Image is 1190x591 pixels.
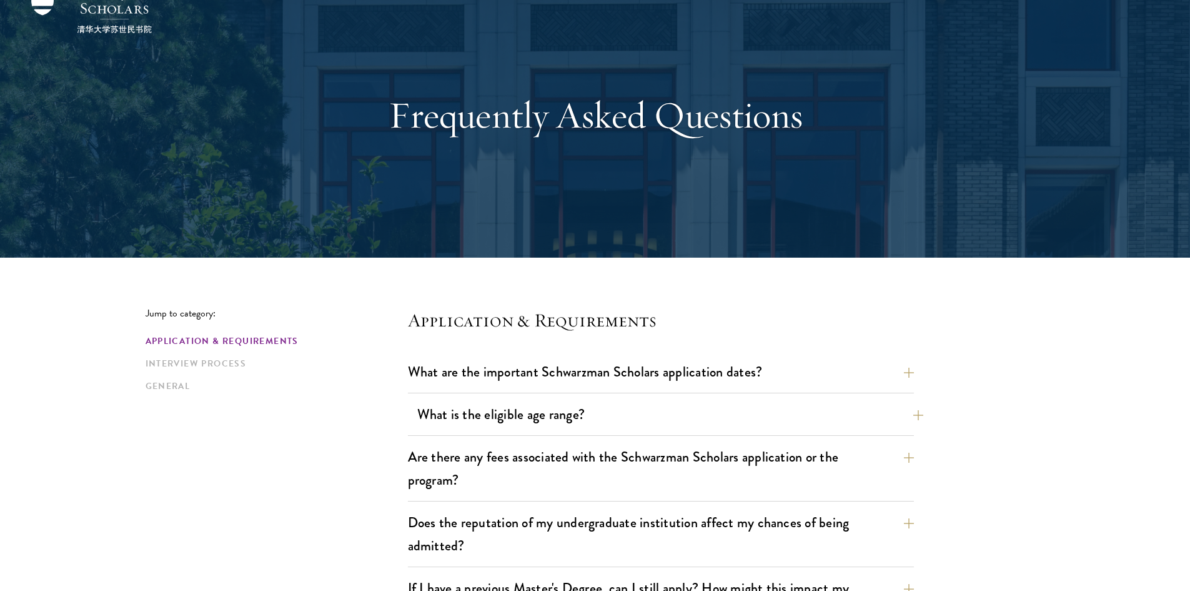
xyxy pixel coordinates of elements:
a: Application & Requirements [146,335,400,348]
h4: Application & Requirements [408,308,914,333]
button: What is the eligible age range? [417,400,923,428]
button: What are the important Schwarzman Scholars application dates? [408,358,914,386]
button: Are there any fees associated with the Schwarzman Scholars application or the program? [408,443,914,494]
a: General [146,380,400,393]
button: Does the reputation of my undergraduate institution affect my chances of being admitted? [408,508,914,560]
h1: Frequently Asked Questions [380,93,811,138]
p: Jump to category: [146,308,408,319]
a: Interview Process [146,357,400,370]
